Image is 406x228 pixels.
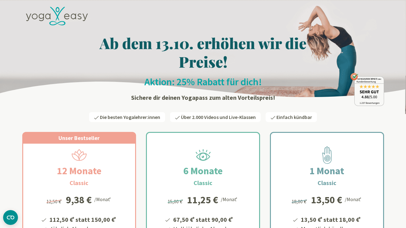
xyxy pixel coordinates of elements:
[46,198,63,205] span: 12,50 €
[66,195,92,205] div: 9,38 €
[318,178,336,188] h3: Classic
[131,94,275,101] strong: Sichere dir deinen Yogapass zum alten Vorteilspreis!
[187,195,218,205] div: 11,25 €
[169,163,237,178] h2: 6 Monate
[300,214,362,224] li: 13,50 € statt 18,00 €
[295,163,359,178] h2: 1 Monat
[276,114,312,120] span: Einfach kündbar
[100,114,160,120] span: Die besten Yogalehrer:innen
[58,134,100,141] span: Unser Bestseller
[42,163,116,178] h2: 12 Monate
[168,198,184,205] span: 15,00 €
[221,195,238,203] div: /Monat
[70,178,88,188] h3: Classic
[194,178,212,188] h3: Classic
[181,114,256,120] span: Über 2.000 Videos und Live-Klassen
[22,34,384,71] h1: Ab dem 13.10. erhöhen wir die Preise!
[345,195,362,203] div: /Monat
[292,198,308,205] span: 18,00 €
[350,73,384,106] img: ausgezeichnet_badge.png
[172,214,241,224] li: 67,50 € statt 90,00 €
[22,76,384,88] h2: Aktion: 25% Rabatt für dich!
[311,195,342,205] div: 13,50 €
[49,214,117,224] li: 112,50 € statt 150,00 €
[94,195,112,203] div: /Monat
[3,210,18,225] button: CMP-Widget öffnen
